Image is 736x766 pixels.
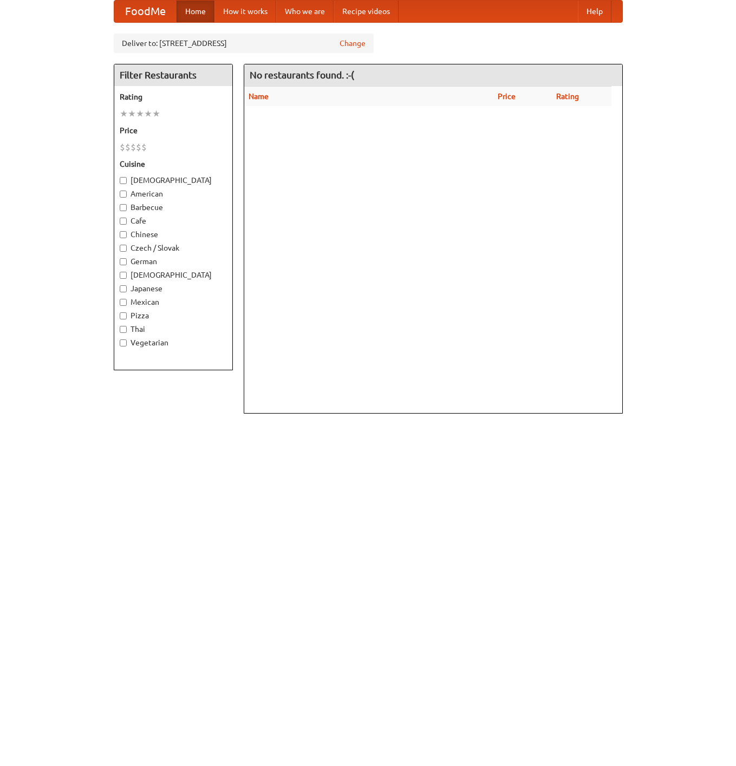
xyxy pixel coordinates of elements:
[125,141,131,153] li: $
[120,175,227,186] label: [DEMOGRAPHIC_DATA]
[131,141,136,153] li: $
[128,108,136,120] li: ★
[120,243,227,253] label: Czech / Slovak
[249,92,269,101] a: Name
[120,125,227,136] h5: Price
[120,256,227,267] label: German
[120,326,127,333] input: Thai
[120,204,127,211] input: Barbecue
[120,337,227,348] label: Vegetarian
[334,1,399,22] a: Recipe videos
[120,285,127,292] input: Japanese
[120,312,127,319] input: Pizza
[114,1,177,22] a: FoodMe
[120,245,127,252] input: Czech / Slovak
[120,310,227,321] label: Pizza
[120,188,227,199] label: American
[214,1,276,22] a: How it works
[136,141,141,153] li: $
[120,108,128,120] li: ★
[250,70,354,80] ng-pluralize: No restaurants found. :-(
[120,270,227,280] label: [DEMOGRAPHIC_DATA]
[120,283,227,294] label: Japanese
[120,231,127,238] input: Chinese
[120,159,227,169] h5: Cuisine
[120,297,227,307] label: Mexican
[120,202,227,213] label: Barbecue
[120,215,227,226] label: Cafe
[120,229,227,240] label: Chinese
[120,299,127,306] input: Mexican
[120,218,127,225] input: Cafe
[340,38,366,49] a: Change
[120,141,125,153] li: $
[144,108,152,120] li: ★
[578,1,611,22] a: Help
[114,34,374,53] div: Deliver to: [STREET_ADDRESS]
[276,1,334,22] a: Who we are
[120,177,127,184] input: [DEMOGRAPHIC_DATA]
[556,92,579,101] a: Rating
[136,108,144,120] li: ★
[120,191,127,198] input: American
[120,324,227,335] label: Thai
[114,64,232,86] h4: Filter Restaurants
[498,92,516,101] a: Price
[177,1,214,22] a: Home
[152,108,160,120] li: ★
[120,339,127,346] input: Vegetarian
[141,141,147,153] li: $
[120,272,127,279] input: [DEMOGRAPHIC_DATA]
[120,91,227,102] h5: Rating
[120,258,127,265] input: German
